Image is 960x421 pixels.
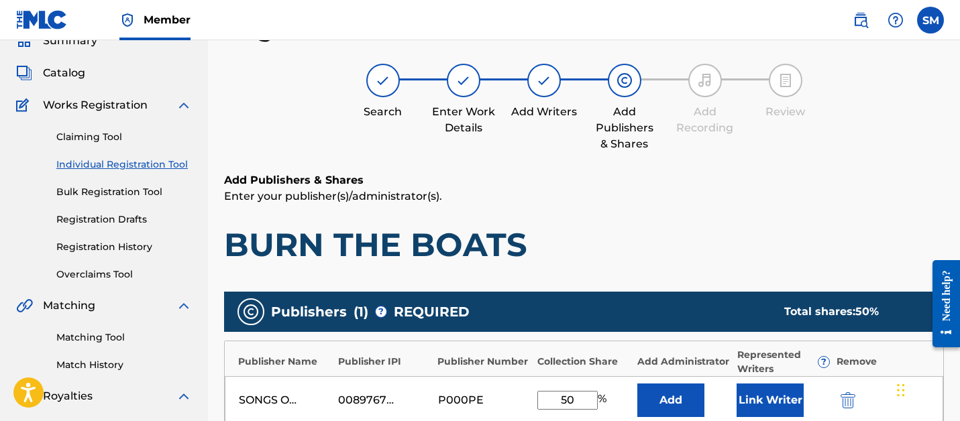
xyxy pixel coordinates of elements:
[394,302,470,322] span: REQUIRED
[456,72,472,88] img: step indicator icon for Enter Work Details
[16,10,68,29] img: MLC Logo
[354,302,368,322] span: ( 1 )
[847,7,874,34] a: Public Search
[56,158,192,172] a: Individual Registration Tool
[737,383,804,417] button: Link Writer
[637,383,704,417] button: Add
[16,65,32,81] img: Catalog
[672,104,739,136] div: Add Recording
[56,267,192,282] a: Overclaims Tool
[888,12,904,28] img: help
[897,370,905,410] div: Drag
[56,213,192,227] a: Registration Drafts
[43,97,148,113] span: Works Registration
[841,392,855,408] img: 12a2ab48e56ec057fbd8.svg
[119,12,136,28] img: Top Rightsholder
[224,188,944,204] p: Enter your publisher(s)/administrator(s).
[837,355,930,369] div: Remove
[243,304,259,320] img: publishers
[375,72,391,88] img: step indicator icon for Search
[16,97,34,113] img: Works Registration
[855,305,879,318] span: 50 %
[16,65,85,81] a: CatalogCatalog
[16,298,33,314] img: Matching
[818,357,829,367] span: ?
[591,104,658,152] div: Add Publishers & Shares
[271,302,347,322] span: Publishers
[56,330,192,345] a: Matching Tool
[922,250,960,358] iframe: Resource Center
[537,355,631,369] div: Collection Share
[224,172,944,188] h6: Add Publishers & Shares
[617,72,633,88] img: step indicator icon for Add Publishers & Shares
[338,355,431,369] div: Publisher IPI
[598,391,610,410] span: %
[882,7,909,34] div: Help
[176,97,192,113] img: expand
[637,355,731,369] div: Add Administrator
[778,72,794,88] img: step indicator icon for Review
[56,358,192,372] a: Match History
[784,304,917,320] div: Total shares:
[536,72,552,88] img: step indicator icon for Add Writers
[176,388,192,404] img: expand
[511,104,578,120] div: Add Writers
[376,306,386,317] span: ?
[43,33,97,49] span: Summary
[437,355,531,369] div: Publisher Number
[16,33,32,49] img: Summary
[697,72,713,88] img: step indicator icon for Add Recording
[56,240,192,254] a: Registration History
[43,388,93,404] span: Royalties
[238,355,331,369] div: Publisher Name
[176,298,192,314] img: expand
[752,104,819,120] div: Review
[350,104,417,120] div: Search
[430,104,497,136] div: Enter Work Details
[737,348,831,376] div: Represented Writers
[56,130,192,144] a: Claiming Tool
[853,12,869,28] img: search
[16,33,97,49] a: SummarySummary
[56,185,192,199] a: Bulk Registration Tool
[893,357,960,421] iframe: Chat Widget
[917,7,944,34] div: User Menu
[43,298,95,314] span: Matching
[224,225,944,265] h1: BURN THE BOATS
[43,65,85,81] span: Catalog
[144,12,191,27] span: Member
